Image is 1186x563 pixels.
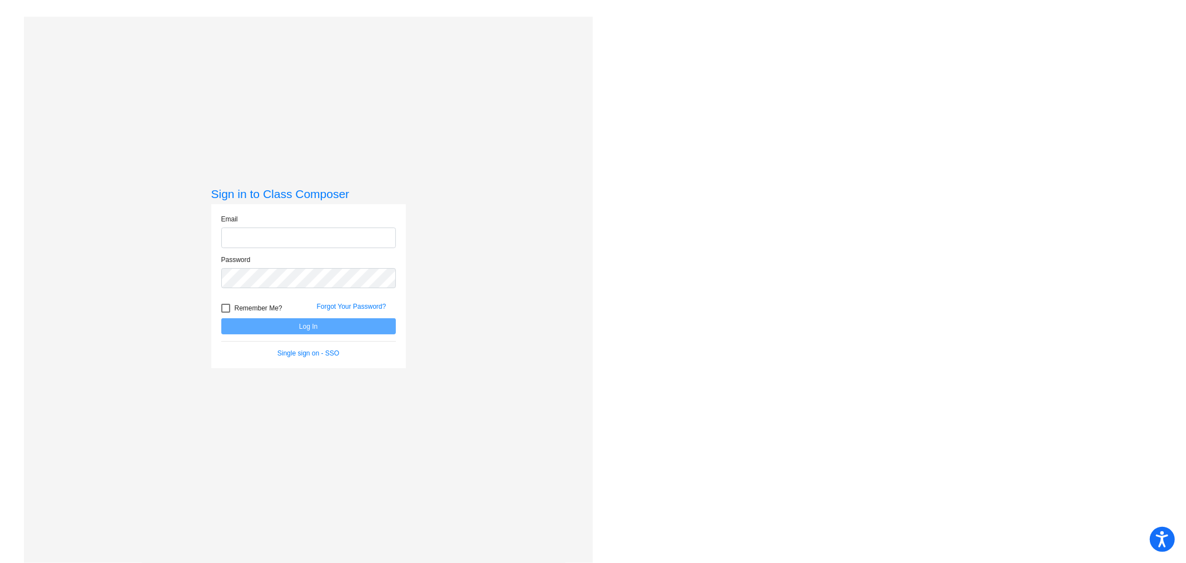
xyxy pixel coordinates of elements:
[221,255,251,265] label: Password
[235,302,282,315] span: Remember Me?
[221,318,396,334] button: Log In
[277,349,339,357] a: Single sign on - SSO
[221,214,238,224] label: Email
[211,187,406,201] h3: Sign in to Class Composer
[317,303,386,310] a: Forgot Your Password?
